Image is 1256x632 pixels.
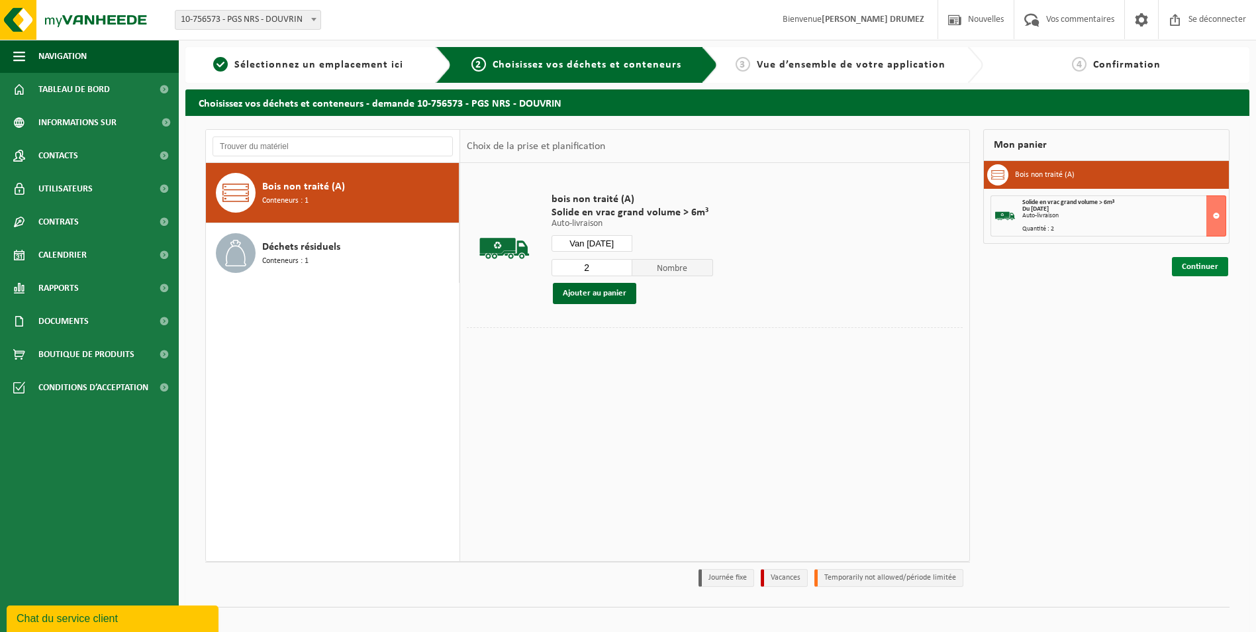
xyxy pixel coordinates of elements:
[757,60,945,70] span: Vue d’ensemble de votre application
[822,15,924,25] strong: [PERSON_NAME] DRUMEZ
[38,305,89,338] span: Documents
[38,338,134,371] span: Boutique de produits
[192,57,425,73] a: 1Sélectionnez un emplacement ici
[38,205,79,238] span: Contrats
[552,193,713,206] span: bois non traité (A)
[175,11,320,29] span: 10-756573 - PGS NRS - DOUVRIN
[206,223,459,283] button: Déchets résiduels Conteneurs : 1
[38,73,110,106] span: Tableau de bord
[38,238,87,272] span: Calendrier
[262,195,309,207] span: Conteneurs : 1
[552,235,632,252] input: Sélectionner la date
[553,283,636,304] button: Ajouter au panier
[493,60,681,70] span: Choisissez vos déchets et conteneurs
[38,272,79,305] span: Rapports
[1072,57,1087,72] span: 4
[234,60,403,70] span: Sélectionnez un emplacement ici
[213,57,228,72] span: 1
[1172,257,1228,276] a: Continuer
[761,569,808,587] li: Vacances
[1022,199,1114,206] span: Solide en vrac grand volume > 6m³
[175,10,321,30] span: 10-756573 - PGS NRS - DOUVRIN
[471,57,486,72] span: 2
[1022,205,1049,213] strong: Du [DATE]
[38,106,153,139] span: Informations sur l’entreprise
[213,136,453,156] input: Trouver du matériel
[632,259,713,276] span: Nombre
[1093,60,1161,70] span: Confirmation
[1015,164,1075,185] h3: Bois non traité (A)
[460,130,612,163] div: Choix de la prise et planification
[552,219,713,229] p: Auto-livraison
[262,179,345,195] span: Bois non traité (A)
[552,206,713,219] span: Solide en vrac grand volume > 6m³
[38,40,87,73] span: Navigation
[206,163,459,223] button: Bois non traité (A) Conteneurs : 1
[699,569,754,587] li: Journée fixe
[7,603,221,632] iframe: chat widget
[1022,213,1226,219] div: Auto-livraison
[185,89,1249,115] h2: Choisissez vos déchets et conteneurs - demande 10-756573 - PGS NRS - DOUVRIN
[38,172,93,205] span: Utilisateurs
[983,129,1230,161] div: Mon panier
[262,239,340,255] span: Déchets résiduels
[1022,226,1226,233] div: Quantité : 2
[736,57,750,72] span: 3
[38,139,78,172] span: Contacts
[262,255,309,268] span: Conteneurs : 1
[38,371,148,404] span: Conditions d’acceptation
[783,15,924,25] font: Bienvenue
[814,569,963,587] li: Temporarily not allowed/période limitée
